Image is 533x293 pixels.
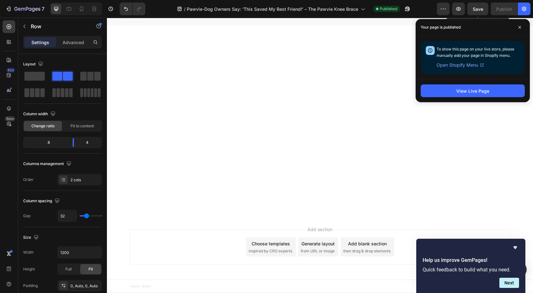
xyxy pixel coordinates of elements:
[5,116,15,121] div: Beta
[24,138,68,147] div: 8
[423,256,519,264] h2: Help us improve GemPages!
[437,47,514,58] span: To show this page on your live store, please manually add your page in Shopify menu.
[142,230,185,236] span: inspired by CRO experts
[23,160,73,168] div: Columns management
[511,244,519,251] button: Hide survey
[194,230,228,236] span: from URL or image
[70,177,100,183] div: 2 cols
[499,278,519,288] button: Next question
[63,39,84,46] p: Advanced
[31,123,55,129] span: Change ratio
[456,88,489,94] div: View Live Page
[3,3,47,15] button: 7
[58,247,102,258] input: Auto
[23,60,44,69] div: Layout
[496,6,512,12] div: Publish
[187,6,358,12] span: Pawvie-Dog Owners Say: ‘This Saved My Best Friend!’ – The Pawvie Knee Brace
[42,5,44,13] p: 7
[473,6,483,12] span: Save
[421,24,461,30] p: Your page is published
[65,266,72,272] span: Full
[31,23,85,30] p: Row
[31,39,49,46] p: Settings
[23,266,35,272] div: Height
[198,208,228,215] span: Add section
[23,213,30,219] div: Gap
[423,267,519,273] p: Quick feedback to build what you need.
[236,230,284,236] span: then drag & drop elements
[89,266,93,272] span: Fit
[380,6,397,12] span: Published
[421,84,525,97] button: View Live Page
[23,197,61,205] div: Column spacing
[23,110,57,118] div: Column width
[120,3,145,15] div: Undo/Redo
[23,250,34,255] div: Width
[70,283,100,289] div: 0, Auto, 0, Auto
[437,61,478,69] span: Open Shopify Menu
[58,210,77,222] input: Auto
[23,177,34,183] div: Order
[145,223,183,229] div: Choose templates
[184,6,186,12] span: /
[23,283,38,289] div: Padding
[241,223,280,229] div: Add blank section
[6,68,15,73] div: 450
[23,233,40,242] div: Size
[194,223,228,229] div: Generate layout
[107,18,533,293] iframe: Design area
[423,244,519,288] div: Help us improve GemPages!
[70,123,94,129] span: Fit to content
[491,3,517,15] button: Publish
[79,138,101,147] div: 4
[467,3,488,15] button: Save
